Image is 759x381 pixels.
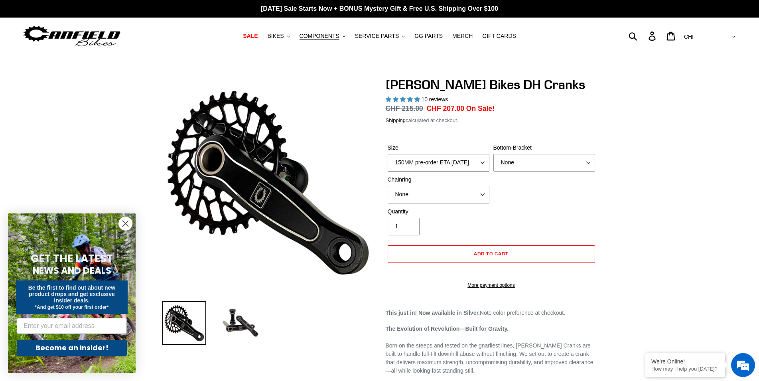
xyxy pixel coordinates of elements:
img: Canfield Bikes [22,24,122,49]
span: COMPONENTS [300,33,339,39]
img: Load image into Gallery viewer, Canfield Bikes DH Cranks [162,301,206,345]
span: GET THE LATEST [31,251,113,266]
img: Load image into Gallery viewer, Canfield Bikes DH Cranks [218,301,262,345]
label: Size [388,144,489,152]
button: BIKES [263,31,294,41]
button: Close dialog [118,217,132,231]
span: SERVICE PARTS [355,33,399,39]
span: CHF 207.00 [427,105,464,113]
a: SALE [239,31,262,41]
span: GIFT CARDS [482,33,516,39]
a: GG PARTS [410,31,447,41]
label: Bottom-Bracket [493,144,595,152]
p: How may I help you today? [651,366,719,372]
div: calculated at checkout. [386,116,597,124]
strong: The Evolution of Revolution—Built for Gravity. [386,326,509,332]
span: GG PARTS [414,33,443,39]
button: Become an Insider! [17,340,127,356]
h1: [PERSON_NAME] Bikes DH Cranks [386,77,597,92]
span: MERCH [452,33,473,39]
div: We're Online! [651,358,719,365]
a: MERCH [448,31,477,41]
p: Note color preference at checkout. [386,309,597,317]
input: Enter your email address [17,318,127,334]
a: GIFT CARDS [478,31,520,41]
button: SERVICE PARTS [351,31,409,41]
span: BIKES [267,33,284,39]
span: Be the first to find out about new product drops and get exclusive insider deals. [28,284,116,304]
button: Add to cart [388,245,595,263]
span: On Sale! [466,103,495,114]
span: 4.90 stars [386,96,422,103]
span: NEWS AND DEALS [33,264,111,277]
p: Born on the steeps and tested on the gnarliest lines, [PERSON_NAME] Cranks are built to handle fu... [386,325,597,375]
label: Quantity [388,207,489,216]
a: Shipping [386,117,406,124]
strong: This just in! Now available in Silver. [386,310,480,316]
span: SALE [243,33,258,39]
span: 10 reviews [421,96,448,103]
s: CHF 215.00 [386,105,423,113]
input: Search [633,27,653,45]
span: Add to cart [474,251,509,257]
span: *And get $10 off your first order* [35,304,108,310]
label: Chainring [388,176,489,184]
a: More payment options [388,282,595,289]
button: COMPONENTS [296,31,349,41]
